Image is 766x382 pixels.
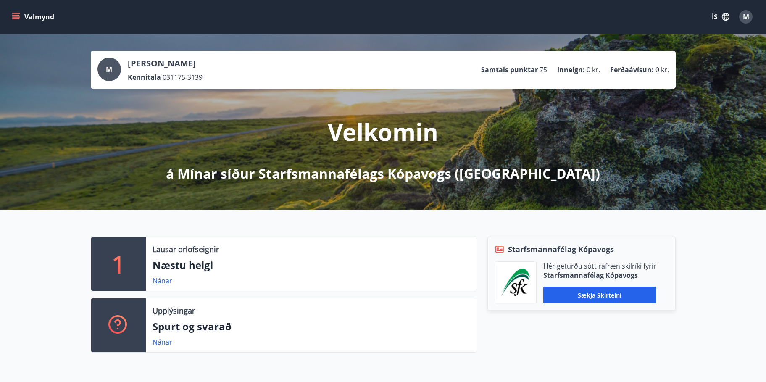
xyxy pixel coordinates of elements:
[543,287,656,303] button: Sækja skírteini
[153,258,470,272] p: Næstu helgi
[112,248,125,280] p: 1
[10,9,58,24] button: menu
[128,73,161,82] p: Kennitala
[736,7,756,27] button: M
[328,116,438,148] p: Velkomin
[508,244,614,255] span: Starfsmannafélag Kópavogs
[543,261,656,271] p: Hér geturðu sótt rafræn skilríki fyrir
[153,276,172,285] a: Nánar
[153,337,172,347] a: Nánar
[166,164,600,183] p: á Mínar síður Starfsmannafélags Kópavogs ([GEOGRAPHIC_DATA])
[153,305,195,316] p: Upplýsingar
[153,319,470,334] p: Spurt og svarað
[128,58,203,69] p: [PERSON_NAME]
[540,65,547,74] span: 75
[501,269,530,296] img: x5MjQkxwhnYn6YREZUTEa9Q4KsBUeQdWGts9Dj4O.png
[707,9,734,24] button: ÍS
[587,65,600,74] span: 0 kr.
[743,12,749,21] span: M
[557,65,585,74] p: Inneign :
[543,271,656,280] p: Starfsmannafélag Kópavogs
[163,73,203,82] span: 031175-3139
[610,65,654,74] p: Ferðaávísun :
[481,65,538,74] p: Samtals punktar
[106,65,112,74] span: M
[153,244,219,255] p: Lausar orlofseignir
[655,65,669,74] span: 0 kr.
